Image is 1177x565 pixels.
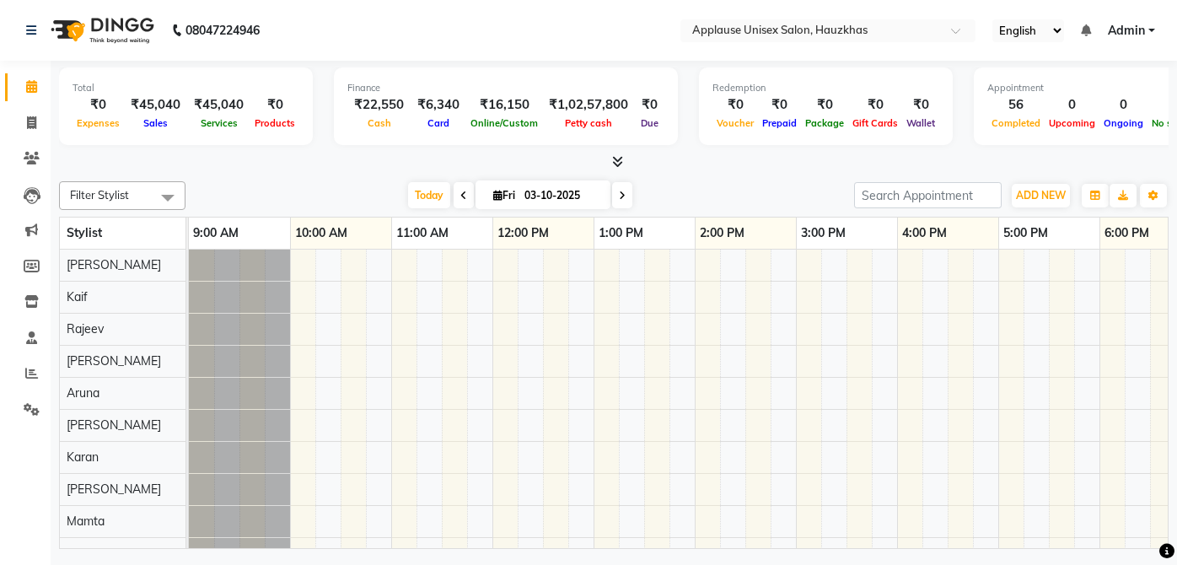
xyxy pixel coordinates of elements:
span: Rajeev [67,321,104,336]
span: Package [801,117,848,129]
div: ₹0 [712,95,758,115]
span: Aruna [67,385,99,401]
b: 08047224946 [185,7,260,54]
span: [PERSON_NAME] [67,417,161,433]
a: 1:00 PM [594,221,648,245]
div: Total [73,81,299,95]
span: Mohsin [67,546,105,561]
div: ₹45,040 [124,95,187,115]
span: Online/Custom [466,117,542,129]
div: ₹6,340 [411,95,466,115]
img: logo [43,7,159,54]
a: 3:00 PM [797,221,850,245]
a: 6:00 PM [1100,221,1153,245]
input: 2025-10-03 [519,183,604,208]
span: Ongoing [1099,117,1147,129]
div: 56 [987,95,1045,115]
span: Kaif [67,289,88,304]
span: Expenses [73,117,124,129]
div: ₹1,02,57,800 [542,95,635,115]
span: Filter Stylist [70,188,129,202]
div: ₹0 [848,95,902,115]
span: [PERSON_NAME] [67,353,161,369]
span: Card [423,117,454,129]
a: 5:00 PM [999,221,1052,245]
div: ₹45,040 [187,95,250,115]
span: Due [637,117,663,129]
span: Fri [489,189,519,202]
div: ₹0 [250,95,299,115]
a: 2:00 PM [696,221,749,245]
div: ₹0 [801,95,848,115]
span: Completed [987,117,1045,129]
span: Admin [1108,22,1145,40]
span: Petty cash [561,117,616,129]
div: ₹0 [758,95,801,115]
span: Prepaid [758,117,801,129]
button: ADD NEW [1012,184,1070,207]
a: 12:00 PM [493,221,553,245]
a: 10:00 AM [291,221,352,245]
a: 9:00 AM [189,221,243,245]
span: [PERSON_NAME] [67,482,161,497]
span: Cash [363,117,395,129]
span: Mamta [67,514,105,529]
div: Finance [347,81,664,95]
span: Sales [139,117,172,129]
span: ADD NEW [1016,189,1066,202]
div: 0 [1045,95,1099,115]
input: Search Appointment [854,182,1002,208]
span: Stylist [67,225,102,240]
a: 4:00 PM [898,221,951,245]
span: Products [250,117,299,129]
div: ₹22,550 [347,95,411,115]
div: ₹16,150 [466,95,542,115]
div: ₹0 [73,95,124,115]
div: ₹0 [902,95,939,115]
span: [PERSON_NAME] [67,257,161,272]
a: 11:00 AM [392,221,453,245]
span: Services [196,117,242,129]
span: Gift Cards [848,117,902,129]
span: Today [408,182,450,208]
div: 0 [1099,95,1147,115]
span: Wallet [902,117,939,129]
span: Upcoming [1045,117,1099,129]
div: Redemption [712,81,939,95]
span: Voucher [712,117,758,129]
div: ₹0 [635,95,664,115]
span: Karan [67,449,99,465]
